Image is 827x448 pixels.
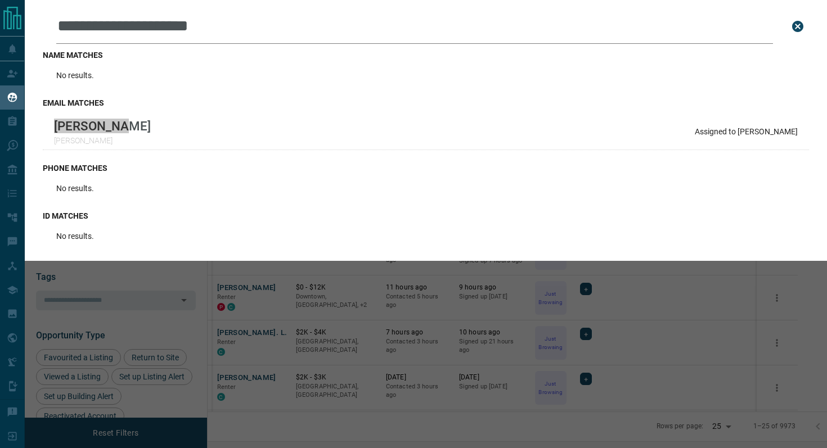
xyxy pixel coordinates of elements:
h3: name matches [43,51,809,60]
p: No results. [56,184,94,193]
p: No results. [56,232,94,241]
h3: email matches [43,98,809,107]
p: Assigned to [PERSON_NAME] [695,127,798,136]
h3: id matches [43,211,809,220]
button: close search bar [786,15,809,38]
p: [PERSON_NAME] [54,119,151,133]
h3: phone matches [43,164,809,173]
p: No results. [56,71,94,80]
p: [PERSON_NAME] [54,136,151,145]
